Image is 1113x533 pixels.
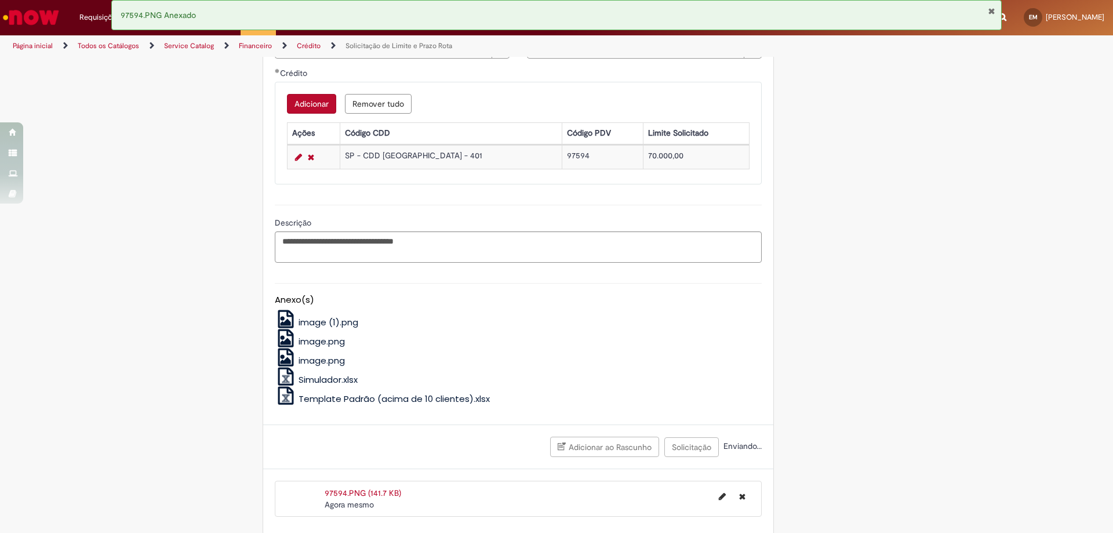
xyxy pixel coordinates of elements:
a: Simulador.xlsx [275,374,358,386]
span: image.png [299,354,345,367]
span: Simulador.xlsx [299,374,358,386]
th: Código PDV [562,122,643,144]
a: Template Padrão (acima de 10 clientes).xlsx [275,393,490,405]
a: Todos os Catálogos [78,41,139,50]
h5: Anexo(s) [275,295,762,305]
span: Enviando... [721,441,762,451]
td: SP - CDD [GEOGRAPHIC_DATA] - 401 [340,145,562,169]
a: Editar Linha 1 [292,150,305,164]
span: Template Padrão (acima de 10 clientes).xlsx [299,393,490,405]
span: image.png [299,335,345,347]
span: Crédito [280,68,310,78]
button: Remove all rows for Crédito [345,94,412,114]
button: Editar nome de arquivo 97594.PNG [712,487,733,506]
span: Obrigatório Preenchido [275,68,280,73]
button: Excluir 97594.PNG [732,487,752,506]
span: EM [1029,13,1038,21]
button: Fechar Notificação [988,6,995,16]
a: 97594.PNG (141.7 KB) [325,488,401,498]
a: Remover linha 1 [305,150,317,164]
a: Service Catalog [164,41,214,50]
a: image.png [275,335,345,347]
a: Crédito [297,41,321,50]
th: Limite Solicitado [643,122,750,144]
a: Financeiro [239,41,272,50]
th: Código CDD [340,122,562,144]
span: image (1).png [299,316,358,328]
span: Descrição [275,217,314,228]
a: image (1).png [275,316,359,328]
img: ServiceNow [1,6,61,29]
td: 97594 [562,145,643,169]
td: 70.000,00 [643,145,750,169]
span: Requisições [79,12,120,23]
button: Add a row for Crédito [287,94,336,114]
ul: Trilhas de página [9,35,733,57]
a: Solicitação de Limite e Prazo Rota [345,41,452,50]
time: 29/09/2025 14:23:15 [325,499,374,510]
textarea: Descrição [275,231,762,263]
a: Página inicial [13,41,53,50]
a: image.png [275,354,345,367]
span: 97594.PNG Anexado [121,10,196,20]
span: Agora mesmo [325,499,374,510]
th: Ações [287,122,340,144]
span: [PERSON_NAME] [1046,12,1104,22]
